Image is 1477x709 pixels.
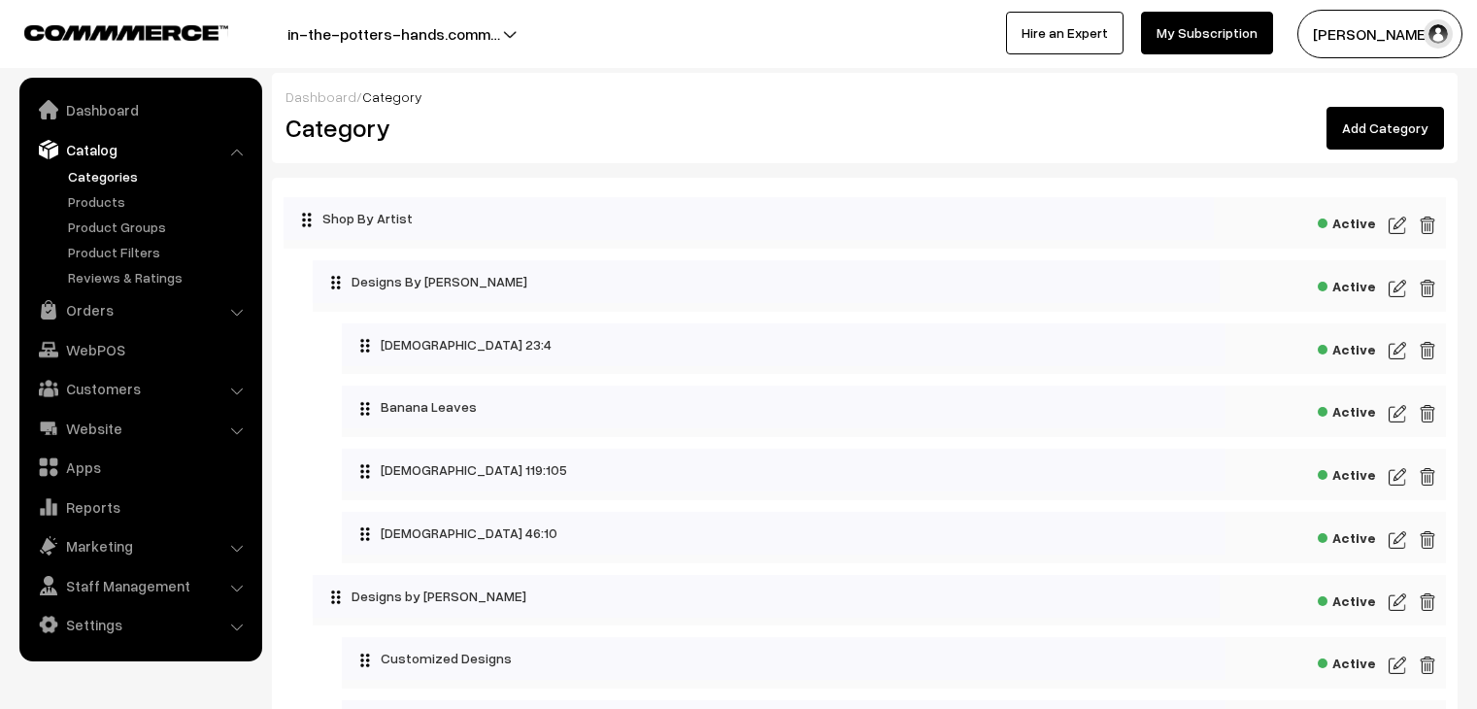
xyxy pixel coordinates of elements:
[1419,402,1436,425] img: edit
[1141,12,1273,54] a: My Subscription
[63,267,255,287] a: Reviews & Ratings
[330,275,342,290] img: drag
[342,637,1225,680] div: Customized Designs
[63,166,255,186] a: Categories
[1419,465,1436,489] img: edit
[24,490,255,524] a: Reports
[359,338,371,354] img: drag
[63,242,255,262] a: Product Filters
[1389,591,1406,614] img: edit
[1318,335,1376,359] span: Active
[1389,402,1406,425] img: edit
[1006,12,1124,54] a: Hire an Expert
[1389,214,1406,237] img: edit
[342,449,1225,491] div: [DEMOGRAPHIC_DATA] 119:105
[24,332,255,367] a: WebPOS
[24,371,255,406] a: Customers
[285,86,1444,107] div: /
[24,450,255,485] a: Apps
[313,260,1220,303] div: Designs By [PERSON_NAME]
[342,386,1225,428] div: Banana Leaves
[330,590,342,605] img: drag
[24,25,228,40] img: COMMMERCE
[1318,272,1376,296] span: Active
[1419,277,1436,300] img: edit
[313,260,332,297] button: Collapse
[1419,214,1436,237] img: edit
[359,526,371,542] img: drag
[1297,10,1462,58] button: [PERSON_NAME]…
[313,575,332,612] button: Collapse
[63,217,255,237] a: Product Groups
[313,575,1220,618] div: Designs by [PERSON_NAME]
[1318,649,1376,673] span: Active
[219,10,568,58] button: in-the-potters-hands.comm…
[1318,397,1376,422] span: Active
[24,607,255,642] a: Settings
[1419,591,1436,614] img: edit
[24,19,194,43] a: COMMMERCE
[1389,528,1406,552] img: edit
[1389,654,1406,677] img: edit
[1389,465,1406,489] img: edit
[24,92,255,127] a: Dashboard
[1389,277,1406,300] img: edit
[342,512,1225,555] div: [DEMOGRAPHIC_DATA] 46:10
[1326,107,1444,150] a: Add Category
[359,653,371,668] img: drag
[1318,523,1376,548] span: Active
[362,88,422,105] span: Category
[1318,587,1376,611] span: Active
[24,132,255,167] a: Catalog
[24,411,255,446] a: Website
[1419,654,1436,677] img: edit
[1424,19,1453,49] img: user
[284,197,1214,240] div: Shop By Artist
[285,113,851,143] h2: Category
[63,191,255,212] a: Products
[24,292,255,327] a: Orders
[1419,339,1436,362] img: edit
[359,463,371,479] img: drag
[342,323,1225,366] div: [DEMOGRAPHIC_DATA] 23:4
[301,212,313,227] img: drag
[285,88,356,105] a: Dashboard
[1318,209,1376,233] span: Active
[24,528,255,563] a: Marketing
[284,197,303,234] button: Collapse
[1389,339,1406,362] img: edit
[359,401,371,417] img: drag
[1318,460,1376,485] span: Active
[24,568,255,603] a: Staff Management
[1419,528,1436,552] img: edit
